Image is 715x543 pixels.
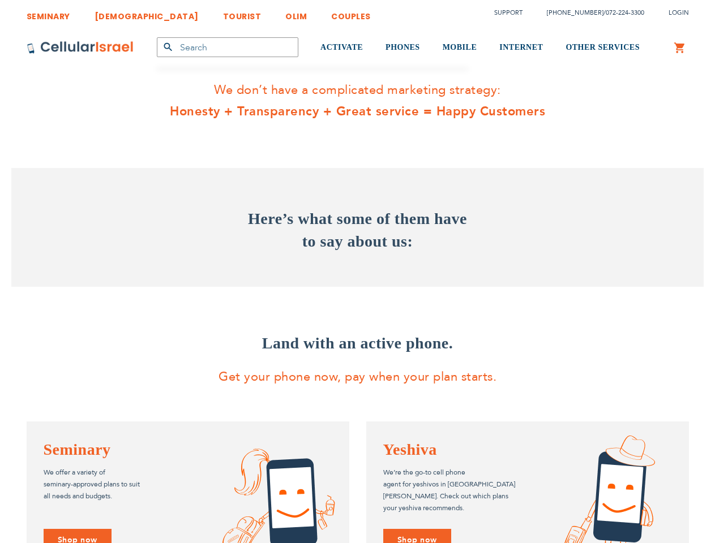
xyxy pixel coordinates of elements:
a: 072-224-3300 [606,8,644,17]
span: OTHER SERVICES [566,43,640,51]
li: / [536,5,644,21]
a: TOURIST [223,3,262,24]
a: OLIM [285,3,307,24]
a: COUPLES [331,3,371,24]
span: Login [669,8,689,17]
a: OTHER SERVICES [566,27,640,69]
span: MOBILE [443,43,477,51]
h4: Seminary [44,438,332,461]
span: PHONES [386,43,420,51]
h3: Land with an active phone. [27,332,689,355]
input: Search [157,37,298,57]
a: [DEMOGRAPHIC_DATA] [95,3,199,24]
a: SEMINARY [27,3,70,24]
p: We don’t have a complicated marketing strategy: [27,79,689,123]
a: ACTIVATE [320,27,363,69]
a: PHONES [386,27,420,69]
a: MOBILE [443,27,477,69]
h4: Yeshiva [383,438,672,461]
a: [PHONE_NUMBER] [547,8,603,17]
span: INTERNET [499,43,543,51]
a: Support [494,8,523,17]
p: We offer a variety of seminary-approved plans to suit all needs and budgets. [44,467,332,502]
img: Cellular Israel Logo [27,41,134,54]
span: ACTIVATE [320,43,363,51]
strong: Honesty + Transparency + Great service = Happy Customers [27,101,689,123]
p: Get your phone now, pay when your plan starts. [27,366,689,388]
a: INTERNET [499,27,543,69]
h3: Here’s what some of them have to say about us: [27,208,689,253]
p: We’re the go-to cell phone agent for yeshivos in [GEOGRAPHIC_DATA] [PERSON_NAME]. Check out which... [383,467,672,514]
